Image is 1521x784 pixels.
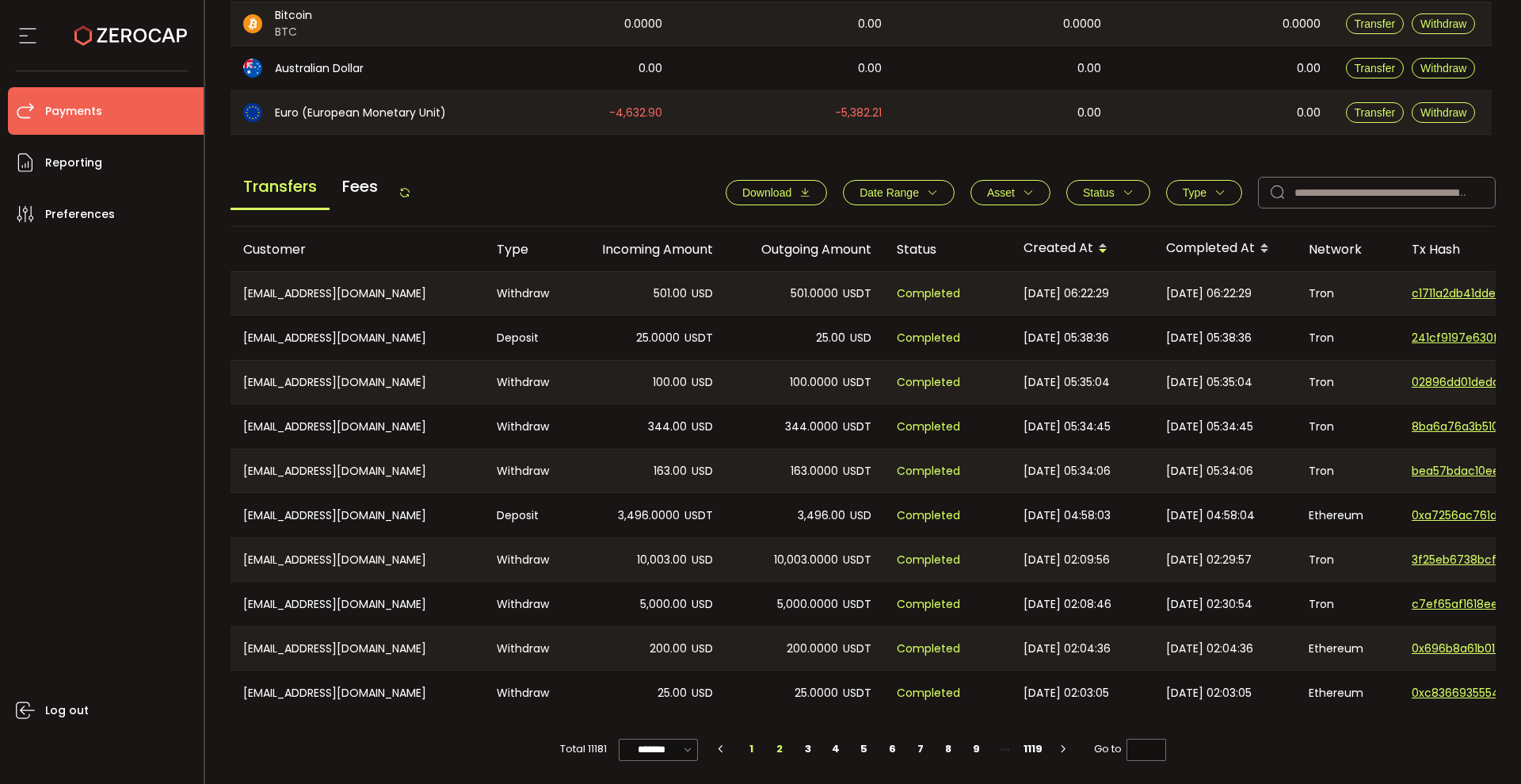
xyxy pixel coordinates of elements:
span: [DATE] 04:58:04 [1166,507,1255,525]
span: USDT [684,507,713,525]
span: Completed [897,507,960,525]
div: Withdraw [484,671,567,715]
span: [DATE] 06:22:29 [1024,285,1109,303]
span: Completed [897,684,960,702]
button: Transfer [1346,13,1405,34]
img: btc_portfolio.svg [243,14,262,33]
span: Withdraw [1420,17,1466,30]
span: [DATE] 02:30:54 [1166,595,1252,614]
div: [EMAIL_ADDRESS][DOMAIN_NAME] [231,361,484,403]
span: 163.0000 [791,462,838,480]
img: aud_portfolio.svg [243,59,262,78]
span: Type [1183,186,1207,199]
span: 10,003.0000 [774,551,838,569]
button: Status [1066,180,1150,205]
span: 163.00 [654,462,687,480]
div: Withdraw [484,272,567,315]
span: USDT [843,684,871,702]
span: 501.0000 [791,285,838,303]
button: Transfer [1346,102,1405,123]
span: Bitcoin [275,7,312,24]
span: [DATE] 05:35:04 [1024,373,1110,392]
div: [EMAIL_ADDRESS][DOMAIN_NAME] [231,671,484,715]
span: 5,000.00 [640,595,687,614]
span: Download [742,186,791,199]
button: Withdraw [1412,13,1475,34]
span: USD [692,551,713,569]
span: Transfers [231,165,330,210]
span: USD [692,418,713,436]
div: Withdraw [484,404,567,449]
span: 5,000.0000 [777,595,838,614]
span: Withdraw [1420,62,1466,75]
span: Completed [897,462,960,480]
div: Ethereum [1296,627,1399,670]
span: 0.0000 [1283,15,1321,33]
span: -5,382.21 [835,104,882,122]
span: USDT [843,285,871,303]
span: 0.0000 [624,15,662,33]
span: [DATE] 05:34:45 [1166,418,1253,436]
span: 0.00 [858,15,882,33]
span: Completed [897,595,960,614]
span: 501.00 [654,285,687,303]
span: Completed [897,329,960,347]
span: Total 11181 [560,738,607,760]
span: 200.0000 [787,640,838,658]
span: [DATE] 05:34:06 [1166,462,1253,480]
span: 25.0000 [636,329,680,347]
span: [DATE] 02:29:57 [1166,551,1252,569]
span: USDT [843,462,871,480]
div: Withdraw [484,538,567,581]
li: 1119 [1019,738,1047,760]
span: 10,003.00 [637,551,687,569]
span: 100.0000 [790,373,838,392]
div: Tron [1296,272,1399,315]
span: 344.0000 [785,418,838,436]
span: 100.00 [653,373,687,392]
div: [EMAIL_ADDRESS][DOMAIN_NAME] [231,627,484,670]
div: [EMAIL_ADDRESS][DOMAIN_NAME] [231,272,484,315]
li: 2 [766,738,795,760]
span: 0.00 [1077,104,1101,122]
span: USDT [843,551,871,569]
span: [DATE] 05:38:36 [1024,329,1109,347]
div: Ethereum [1296,671,1399,715]
span: 0.00 [1077,59,1101,78]
span: USD [850,329,871,347]
li: 8 [935,738,963,760]
span: Go to [1094,738,1166,760]
span: [DATE] 05:38:36 [1166,329,1252,347]
span: USD [692,373,713,392]
span: [DATE] 02:08:46 [1024,595,1111,614]
li: 4 [822,738,851,760]
div: [EMAIL_ADDRESS][DOMAIN_NAME] [231,582,484,626]
li: 7 [906,738,935,760]
span: [DATE] 05:34:45 [1024,418,1111,436]
span: Asset [987,186,1015,199]
div: Network [1296,240,1399,258]
span: [DATE] 02:03:05 [1166,684,1252,702]
button: Withdraw [1412,102,1475,123]
span: USDT [684,329,713,347]
span: Withdraw [1420,106,1466,119]
div: [EMAIL_ADDRESS][DOMAIN_NAME] [231,449,484,492]
li: 3 [794,738,822,760]
div: Tron [1296,404,1399,449]
div: Deposit [484,493,567,537]
span: Fees [330,165,391,208]
div: Tron [1296,316,1399,360]
span: 344.00 [648,418,687,436]
span: Completed [897,285,960,303]
div: Ethereum [1296,493,1399,537]
div: [EMAIL_ADDRESS][DOMAIN_NAME] [231,493,484,537]
span: Transfer [1355,17,1396,30]
span: Payments [45,100,102,123]
span: [DATE] 02:09:56 [1024,551,1110,569]
span: 25.0000 [795,684,838,702]
span: 0.00 [858,59,882,78]
div: Customer [231,240,484,258]
div: Withdraw [484,582,567,626]
span: 0.00 [1297,104,1321,122]
span: Completed [897,373,960,392]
